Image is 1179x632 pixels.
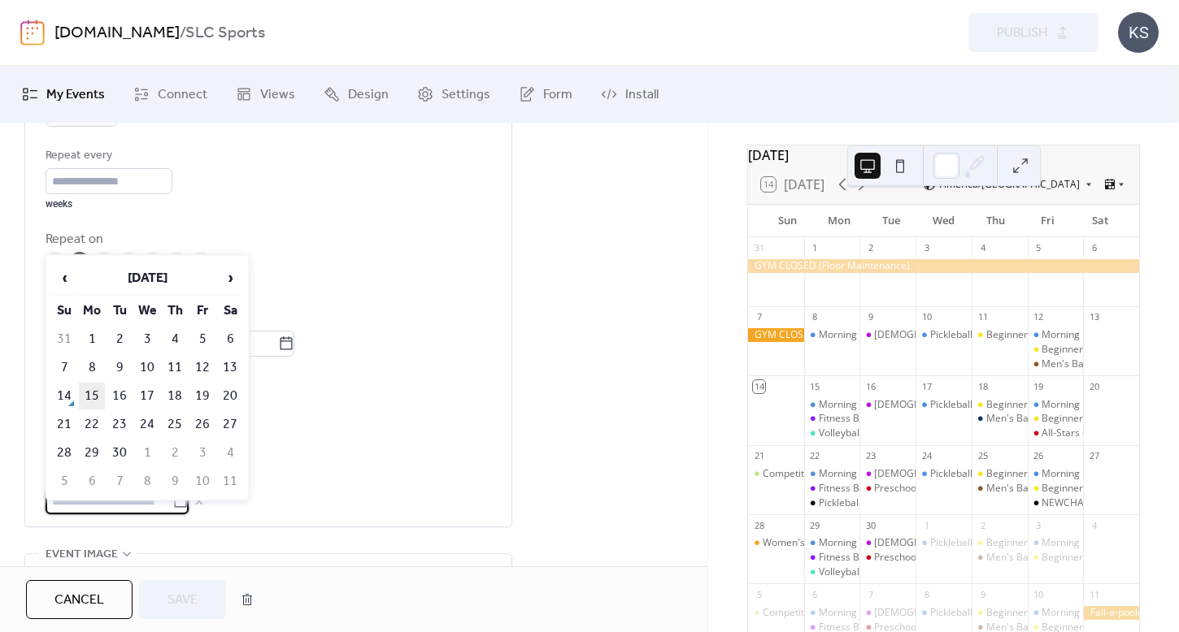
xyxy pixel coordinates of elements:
[51,326,77,353] td: 31
[761,205,813,237] div: Sun
[405,72,502,116] a: Settings
[1028,482,1084,496] div: Beginner/Intermediate Pickleball Drop-in
[864,519,877,531] div: 30
[189,354,215,381] td: 12
[589,72,671,116] a: Install
[819,482,924,496] div: Fitness Bootcamp class
[748,467,804,481] div: Competitive Volleyball Drop-in
[134,383,160,409] td: 17
[79,383,105,409] td: 15
[972,551,1028,565] div: Men's Basketball League
[804,467,860,481] div: Morning Pickleball Drop-in
[162,326,188,353] td: 4
[864,242,877,254] div: 2
[809,242,821,254] div: 1
[51,354,77,381] td: 7
[543,85,572,105] span: Form
[46,377,491,396] span: Excluded dates
[804,328,860,342] div: Morning Pickleball Drop-in
[79,354,105,381] td: 8
[748,259,1139,273] div: GYM CLOSED (Floor Maintenance)
[1042,357,1172,371] div: Men's Basketball OPEN GYM
[804,565,860,579] div: Volleyball Open Gym (Semi-Comp)
[753,242,765,254] div: 31
[972,412,1028,426] div: Men's Basketball Drop-in
[804,496,860,510] div: Pickleball Open Gym (EVENING)
[1088,588,1100,600] div: 11
[986,398,1171,412] div: Beginner/Intermediate Pickleball Drop-in
[819,426,974,440] div: Volleyball Open Gym (Semi-Comp)
[20,19,45,45] img: logo
[121,72,220,116] a: Connect
[864,380,877,392] div: 16
[51,468,77,495] td: 5
[189,411,215,438] td: 26
[1042,536,1125,550] div: Morning Pickleball
[930,606,1020,620] div: Pickleball (Morning)
[189,383,215,409] td: 19
[79,297,105,324] th: Mo
[930,536,1020,550] div: Pickleball (Morning)
[977,242,989,254] div: 4
[977,519,989,531] div: 2
[874,467,1026,481] div: [DEMOGRAPHIC_DATA] Pickleball
[986,412,1100,426] div: Men's Basketball Drop-in
[217,354,243,381] td: 13
[819,412,924,426] div: Fitness Bootcamp class
[1042,328,1125,342] div: Morning Pickleball
[763,606,899,620] div: Competitive Volleyball Drop-in
[162,383,188,409] td: 18
[930,467,1020,481] div: Pickleball (Morning)
[972,467,1028,481] div: Beginner/Intermediate Pickleball Drop-in
[1028,426,1084,440] div: All-Stars Club Respite Night - OUTREACH
[189,439,215,466] td: 3
[162,468,188,495] td: 9
[748,536,804,550] div: Women's Adult Basketball Drop-in
[79,439,105,466] td: 29
[977,588,989,600] div: 9
[930,328,1020,342] div: Pickleball (Morning)
[46,197,172,210] div: weeks
[1028,606,1084,620] div: Morning Pickleball
[507,72,585,116] a: Form
[134,439,160,466] td: 1
[859,551,916,565] div: Preschool Open Gym
[107,411,133,438] td: 23
[217,297,243,324] th: Sa
[864,450,877,462] div: 23
[819,551,924,565] div: Fitness Bootcamp class
[874,328,1026,342] div: [DEMOGRAPHIC_DATA] Pickleball
[79,468,105,495] td: 6
[864,588,877,600] div: 7
[1088,519,1100,531] div: 4
[809,311,821,323] div: 8
[54,18,180,49] a: [DOMAIN_NAME]
[162,439,188,466] td: 2
[859,467,916,481] div: Ladies Pickleball
[107,468,133,495] td: 7
[260,85,295,105] span: Views
[162,297,188,324] th: Th
[930,398,1020,412] div: Pickleball (Morning)
[217,468,243,495] td: 11
[970,205,1022,237] div: Thu
[864,311,877,323] div: 9
[804,426,860,440] div: Volleyball Open Gym (Semi-Comp)
[1033,311,1045,323] div: 12
[920,450,933,462] div: 24
[51,439,77,466] td: 28
[348,85,389,105] span: Design
[809,588,821,600] div: 6
[819,467,938,481] div: Morning Pickleball Drop-in
[10,72,117,116] a: My Events
[1042,398,1125,412] div: Morning Pickleball
[874,551,969,565] div: Preschool Open Gym
[809,519,821,531] div: 29
[753,450,765,462] div: 21
[1033,380,1045,392] div: 19
[813,205,865,237] div: Mon
[1028,496,1084,510] div: NEWCHAA Volleyball Game
[72,406,491,426] span: [DATE]
[1028,398,1084,412] div: Morning Pickleball
[54,591,104,610] span: Cancel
